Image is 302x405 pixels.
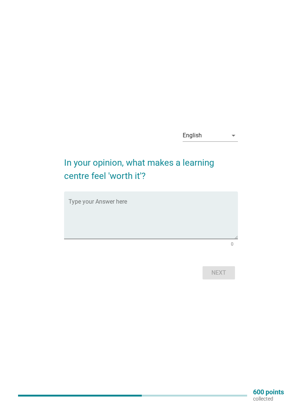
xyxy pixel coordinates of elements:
[229,131,238,140] i: arrow_drop_down
[253,395,284,402] p: collected
[253,389,284,395] p: 600 points
[64,149,238,183] h2: In your opinion, what makes a learning centre feel 'worth it'?
[231,242,233,246] div: 0
[69,200,238,239] textarea: Type your Answer here
[183,132,202,139] div: English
